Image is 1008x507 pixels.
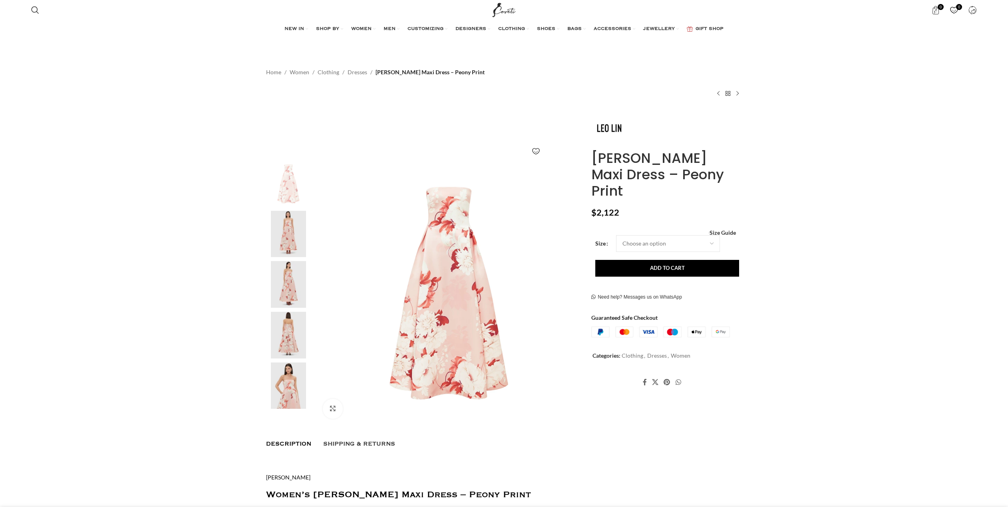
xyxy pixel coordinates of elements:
[491,6,517,13] a: Site logo
[928,2,944,18] a: 0
[376,68,485,77] span: [PERSON_NAME] Maxi Dress – Peony Print
[284,26,304,32] span: NEW IN
[591,150,742,199] h1: [PERSON_NAME] Maxi Dress – Peony Print
[537,26,555,32] span: SHOES
[408,21,447,37] a: CUSTOMIZING
[264,160,313,207] img: Nora Bustier Maxi Dress - Peony Print
[264,211,313,257] img: leo lin dress
[595,239,608,248] label: Size
[592,352,620,359] span: Categories:
[650,376,661,388] a: X social link
[266,68,485,77] nav: Breadcrumb
[266,474,310,481] a: [PERSON_NAME]
[498,21,529,37] a: CLOTHING
[714,89,723,98] a: Previous product
[591,207,596,218] span: $
[687,26,693,32] img: GiftBag
[384,21,400,37] a: MEN
[591,327,730,338] img: guaranteed-safe-checkout-bordered.j
[266,68,281,77] a: Home
[668,351,669,360] span: ,
[264,312,313,358] img: Nora Bustier Maxi Dress - Peony Print
[317,160,582,425] img: Leo-Lin-Nora-Bustier-Maxi-Dress-Peony-Print13186_nobg
[27,2,43,18] a: Search
[351,21,376,37] a: WOMEN
[348,68,367,77] a: Dresses
[266,441,311,447] span: Description
[567,21,586,37] a: BAGS
[323,441,395,447] span: Shipping & Returns
[594,26,631,32] span: ACCESSORIES
[946,2,962,18] a: 0
[644,351,645,360] span: ,
[591,294,682,301] a: Need help? Messages us on WhatsApp
[622,352,643,359] a: Clothing
[687,21,724,37] a: GIFT SHOP
[264,261,313,308] img: leo lin dresses
[595,260,739,277] button: Add to cart
[673,376,684,388] a: WhatsApp social link
[643,26,675,32] span: JEWELLERY
[284,21,308,37] a: NEW IN
[946,2,962,18] div: My Wishlist
[696,26,724,32] span: GIFT SHOP
[733,89,742,98] a: Next product
[640,376,649,388] a: Facebook social link
[591,110,627,146] img: Leo Lin
[938,4,944,10] span: 0
[647,352,667,359] a: Dresses
[498,26,525,32] span: CLOTHING
[264,362,313,409] img: leo lin clothing
[455,26,486,32] span: DESIGNERS
[594,21,635,37] a: ACCESSORIES
[316,26,339,32] span: SHOP BY
[384,26,396,32] span: MEN
[316,21,343,37] a: SHOP BY
[351,26,372,32] span: WOMEN
[671,352,690,359] a: Women
[290,68,309,77] a: Women
[643,21,679,37] a: JEWELLERY
[567,26,582,32] span: BAGS
[27,21,981,37] div: Main navigation
[591,314,658,321] strong: Guaranteed Safe Checkout
[318,68,339,77] a: Clothing
[266,492,531,498] strong: Women’s [PERSON_NAME] Maxi Dress – Peony Print
[408,26,443,32] span: CUSTOMIZING
[956,4,962,10] span: 0
[591,207,619,218] bdi: 2,122
[455,21,490,37] a: DESIGNERS
[661,376,673,388] a: Pinterest social link
[537,21,559,37] a: SHOES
